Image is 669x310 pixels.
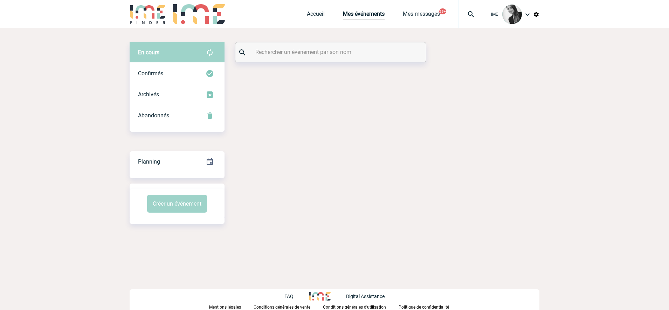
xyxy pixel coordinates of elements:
input: Rechercher un événement par son nom [254,47,409,57]
span: Abandonnés [138,112,169,119]
img: IME-Finder [130,4,166,24]
p: Mentions légales [209,305,241,310]
p: Politique de confidentialité [399,305,449,310]
p: Digital Assistance [346,294,385,299]
span: Confirmés [138,70,163,77]
a: FAQ [284,292,309,299]
div: Retrouvez ici tous vos événements organisés par date et état d'avancement [130,151,225,172]
span: Archivés [138,91,159,98]
span: Planning [138,158,160,165]
div: Retrouvez ici tous vos évènements avant confirmation [130,42,225,63]
span: IME [491,12,498,17]
p: Conditions générales d'utilisation [323,305,386,310]
div: Retrouvez ici tous les événements que vous avez décidé d'archiver [130,84,225,105]
a: Mentions légales [209,303,254,310]
img: 101050-0.jpg [502,5,522,24]
a: Accueil [307,11,325,20]
button: 99+ [439,8,446,14]
a: Mes événements [343,11,385,20]
a: Mes messages [403,11,440,20]
a: Planning [130,151,225,172]
span: En cours [138,49,159,56]
p: FAQ [284,294,294,299]
button: Créer un événement [147,195,207,213]
a: Politique de confidentialité [399,303,460,310]
p: Conditions générales de vente [254,305,310,310]
div: Retrouvez ici tous vos événements annulés [130,105,225,126]
img: http://www.idealmeetingsevents.fr/ [309,292,331,301]
a: Conditions générales d'utilisation [323,303,399,310]
a: Conditions générales de vente [254,303,323,310]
